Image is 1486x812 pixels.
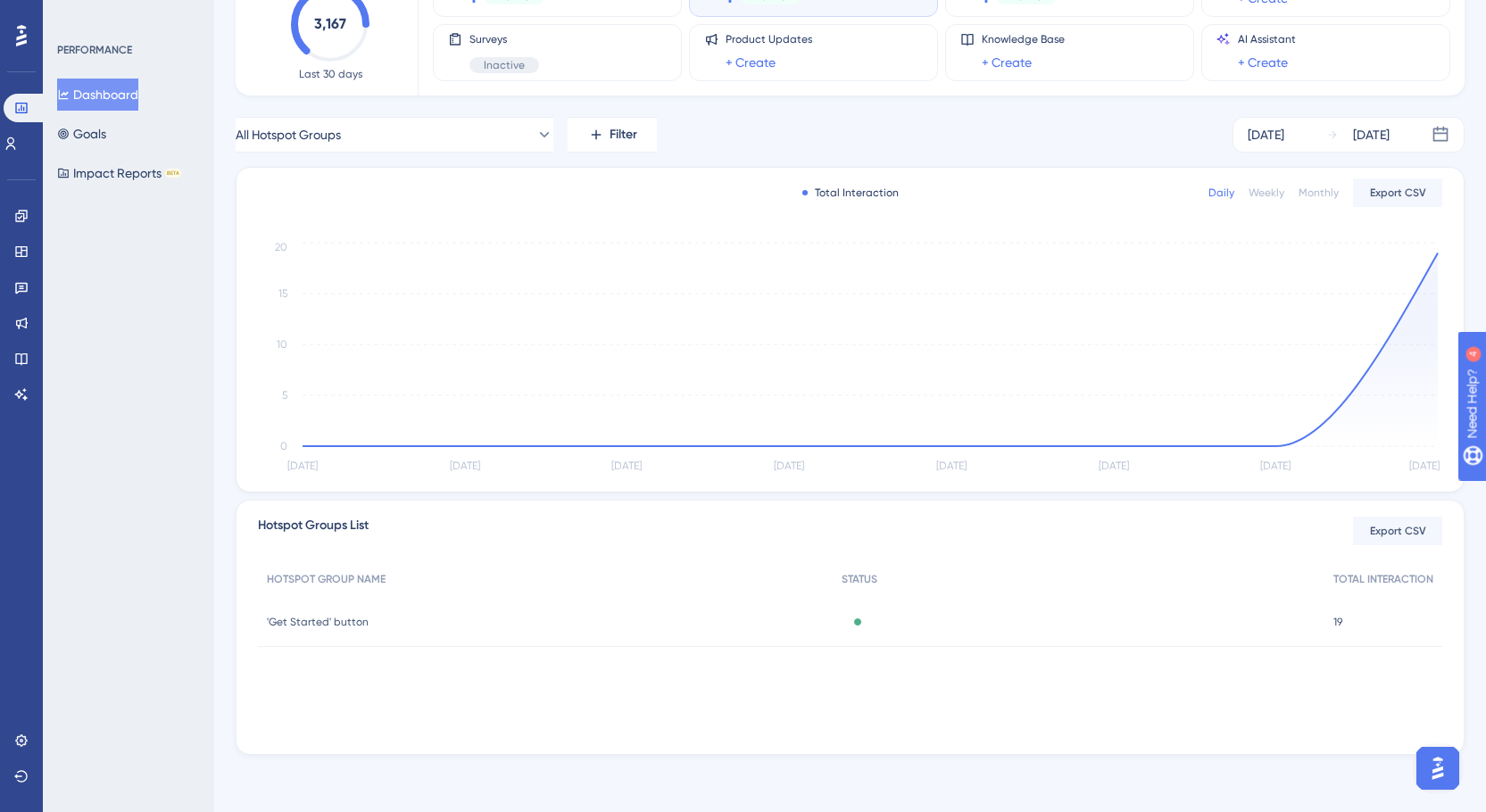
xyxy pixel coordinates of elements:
[57,157,181,189] button: Impact ReportsBETA
[299,67,362,81] span: Last 30 days
[936,460,967,472] tspan: [DATE]
[611,460,642,472] tspan: [DATE]
[1249,186,1284,200] div: Weekly
[982,52,1032,73] a: + Create
[1208,186,1234,200] div: Daily
[236,124,341,145] span: All Hotspot Groups
[484,58,525,72] span: Inactive
[802,186,899,200] div: Total Interaction
[287,460,318,472] tspan: [DATE]
[278,287,287,300] tspan: 15
[275,241,287,253] tspan: 20
[314,15,346,32] text: 3,167
[450,460,480,472] tspan: [DATE]
[1353,178,1442,207] button: Export CSV
[280,440,287,452] tspan: 0
[57,118,106,150] button: Goals
[42,4,112,26] span: Need Help?
[267,615,369,629] span: 'Get Started' button
[1333,572,1433,586] span: TOTAL INTERACTION
[469,32,539,46] span: Surveys
[124,9,129,23] div: 4
[165,169,181,178] div: BETA
[236,117,553,153] button: All Hotspot Groups
[277,338,287,351] tspan: 10
[726,52,776,73] a: + Create
[1353,124,1390,145] div: [DATE]
[842,572,877,586] span: STATUS
[1333,615,1342,629] span: 19
[1370,186,1426,200] span: Export CSV
[610,124,637,145] span: Filter
[267,572,386,586] span: HOTSPOT GROUP NAME
[1260,460,1291,472] tspan: [DATE]
[1409,460,1440,472] tspan: [DATE]
[1248,124,1284,145] div: [DATE]
[258,515,369,547] span: Hotspot Groups List
[1370,524,1426,538] span: Export CSV
[57,43,132,57] div: PERFORMANCE
[982,32,1065,46] span: Knowledge Base
[1099,460,1129,472] tspan: [DATE]
[1238,52,1288,73] a: + Create
[726,32,812,46] span: Product Updates
[282,389,287,402] tspan: 5
[57,79,138,111] button: Dashboard
[774,460,804,472] tspan: [DATE]
[1238,32,1296,46] span: AI Assistant
[1411,742,1465,795] iframe: UserGuiding AI Assistant Launcher
[568,117,657,153] button: Filter
[1353,517,1442,545] button: Export CSV
[1299,186,1339,200] div: Monthly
